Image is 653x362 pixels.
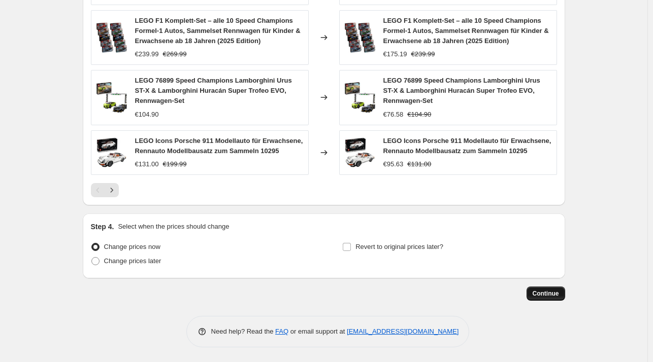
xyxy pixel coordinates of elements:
[163,159,187,169] strike: €199.99
[355,243,443,250] span: Revert to original prices later?
[383,137,551,155] span: LEGO Icons Porsche 911 Modellauto für Erwachsene, Rennauto Modellbausatz zum Sammeln 10295
[135,110,159,120] div: €104.90
[345,137,375,168] img: 81MXX1cLC1L_80x.jpg
[383,49,407,59] div: €175.19
[345,82,375,113] img: 6121g_SXODL_80x.jpg
[104,243,160,250] span: Change prices now
[275,328,288,335] a: FAQ
[345,22,375,53] img: 91M9lNqW4AL_80x.jpg
[411,49,435,59] strike: €239.99
[105,183,119,197] button: Next
[211,328,276,335] span: Need help? Read the
[383,110,404,120] div: €76.58
[527,286,565,301] button: Continue
[347,328,459,335] a: [EMAIL_ADDRESS][DOMAIN_NAME]
[91,183,119,197] nav: Pagination
[383,17,549,45] span: LEGO F1 Komplett-Set – alle 10 Speed Champions Formel-1 Autos, Sammelset Rennwagen für Kinder & E...
[533,289,559,298] span: Continue
[135,49,159,59] div: €239.99
[407,159,431,169] strike: €131.00
[118,222,229,232] p: Select when the prices should change
[135,137,303,155] span: LEGO Icons Porsche 911 Modellauto für Erwachsene, Rennauto Modellbausatz zum Sammeln 10295
[135,159,159,169] div: €131.00
[135,17,301,45] span: LEGO F1 Komplett-Set – alle 10 Speed Champions Formel-1 Autos, Sammelset Rennwagen für Kinder & E...
[407,110,431,120] strike: €104.90
[96,137,127,168] img: 81MXX1cLC1L_80x.jpg
[96,22,127,53] img: 91M9lNqW4AL_80x.jpg
[288,328,347,335] span: or email support at
[135,77,292,104] span: LEGO 76899 Speed Champions Lamborghini Urus ST-X & Lamborghini Huracán Super Trofeo EVO, Rennwage...
[163,49,187,59] strike: €269.99
[383,77,540,104] span: LEGO 76899 Speed Champions Lamborghini Urus ST-X & Lamborghini Huracán Super Trofeo EVO, Rennwage...
[104,257,161,265] span: Change prices later
[91,222,114,232] h2: Step 4.
[96,82,127,113] img: 6121g_SXODL_80x.jpg
[383,159,404,169] div: €95.63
